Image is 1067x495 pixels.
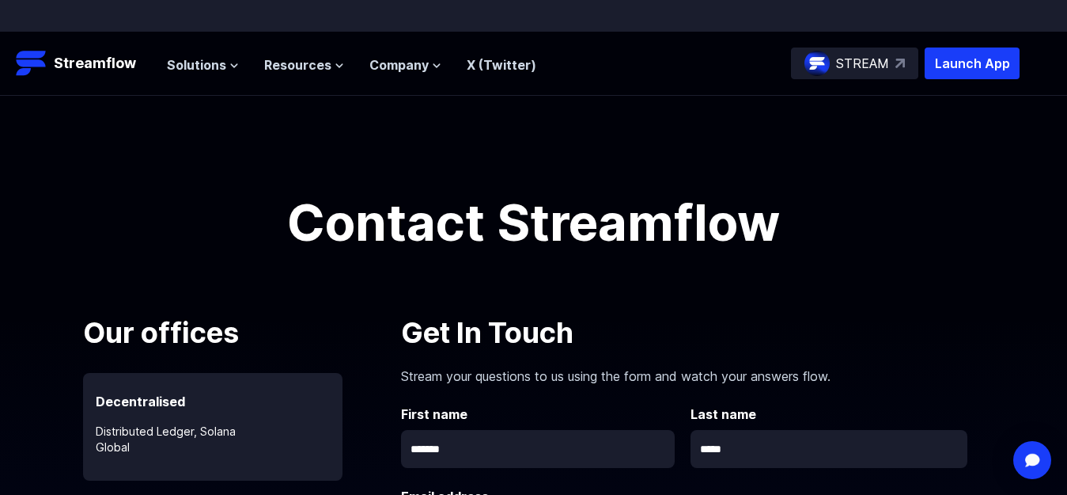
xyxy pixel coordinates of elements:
label: Last name [691,405,967,424]
p: Streamflow [54,52,136,74]
p: Stream your questions to us using the form and watch your answers flow. [401,354,967,386]
span: Resources [264,55,331,74]
a: Streamflow [16,48,151,79]
img: Streamflow Logo [16,48,47,79]
button: Resources [264,55,344,74]
div: Open Intercom Messenger [1013,441,1051,479]
p: Our offices [83,311,384,354]
p: Get In Touch [401,311,967,354]
a: STREAM [791,48,918,79]
p: Decentralised [83,373,342,411]
button: Launch App [925,48,1020,79]
h1: Contact Streamflow [178,197,890,248]
p: STREAM [836,54,889,73]
img: top-right-arrow.svg [895,59,905,68]
span: Company [369,55,429,74]
img: streamflow-logo-circle.png [804,51,830,76]
p: Distributed Ledger, Solana Global [83,411,342,455]
button: Solutions [167,55,239,74]
span: Solutions [167,55,226,74]
button: Company [369,55,441,74]
a: X (Twitter) [467,57,536,73]
label: First name [401,405,678,424]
